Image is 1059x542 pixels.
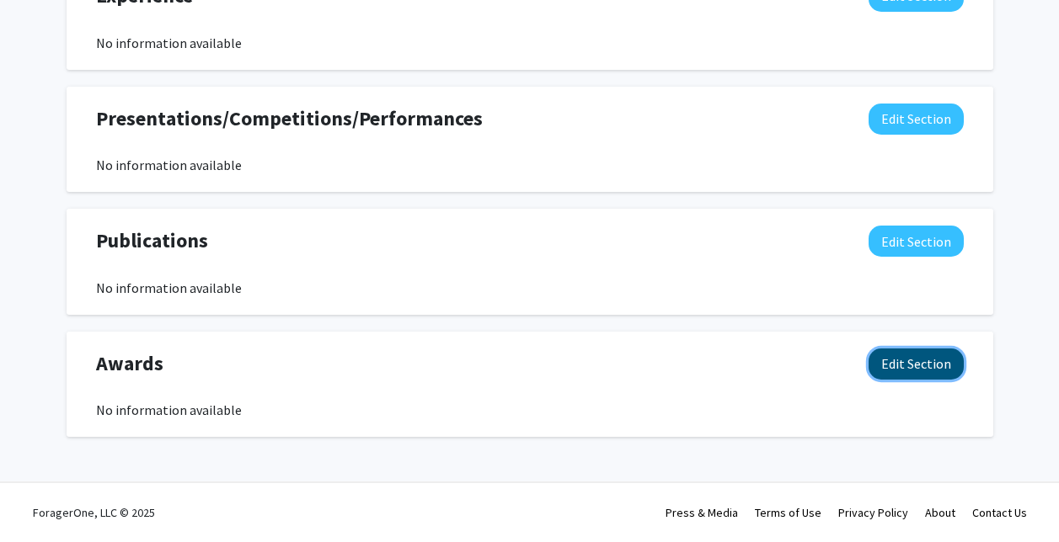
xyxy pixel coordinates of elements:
[838,505,908,520] a: Privacy Policy
[96,348,163,379] span: Awards
[755,505,821,520] a: Terms of Use
[33,483,155,542] div: ForagerOne, LLC © 2025
[972,505,1027,520] a: Contact Us
[925,505,955,520] a: About
[96,278,964,298] div: No information available
[96,33,964,53] div: No information available
[13,466,72,529] iframe: Chat
[96,155,964,175] div: No information available
[96,400,964,420] div: No information available
[869,226,964,257] button: Edit Publications
[96,226,208,256] span: Publications
[869,348,964,380] button: Edit Awards
[96,104,483,134] span: Presentations/Competitions/Performances
[869,104,964,135] button: Edit Presentations/Competitions/Performances
[666,505,738,520] a: Press & Media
